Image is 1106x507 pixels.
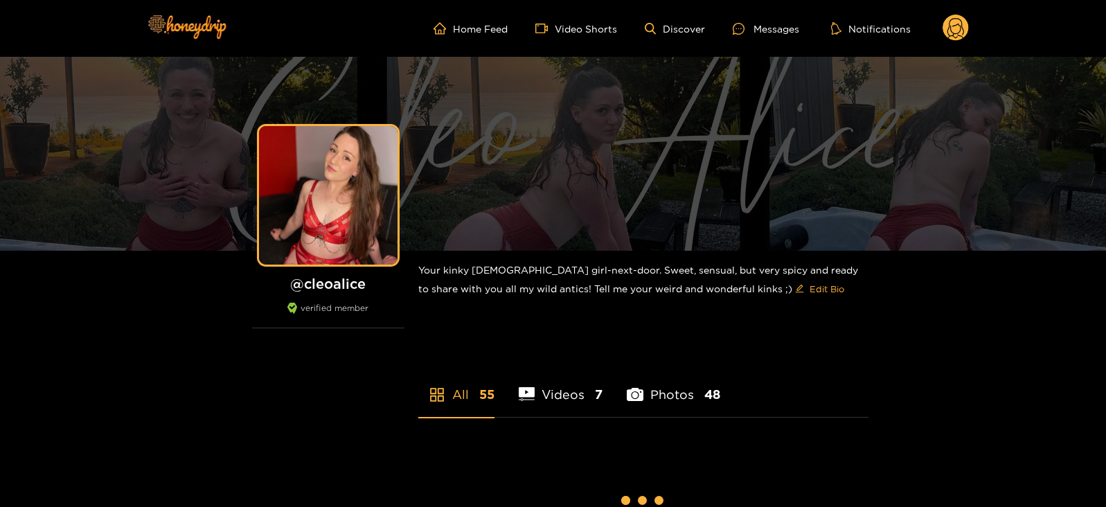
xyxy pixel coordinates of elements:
li: All [418,355,494,417]
span: 7 [595,386,603,403]
li: Videos [519,355,603,417]
span: edit [795,284,804,294]
h1: @ cleoalice [252,275,404,292]
div: verified member [252,303,404,328]
span: appstore [429,386,445,403]
div: Your kinky [DEMOGRAPHIC_DATA] girl-next-door. Sweet, sensual, but very spicy and ready to share w... [418,251,868,311]
span: video-camera [535,22,555,35]
a: Home Feed [434,22,508,35]
button: editEdit Bio [792,278,847,300]
span: Edit Bio [810,282,844,296]
a: Discover [645,23,705,35]
a: Video Shorts [535,22,617,35]
li: Photos [627,355,720,417]
button: Notifications [827,21,915,35]
span: home [434,22,453,35]
span: 48 [704,386,720,403]
div: Messages [733,21,799,37]
span: 55 [479,386,494,403]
